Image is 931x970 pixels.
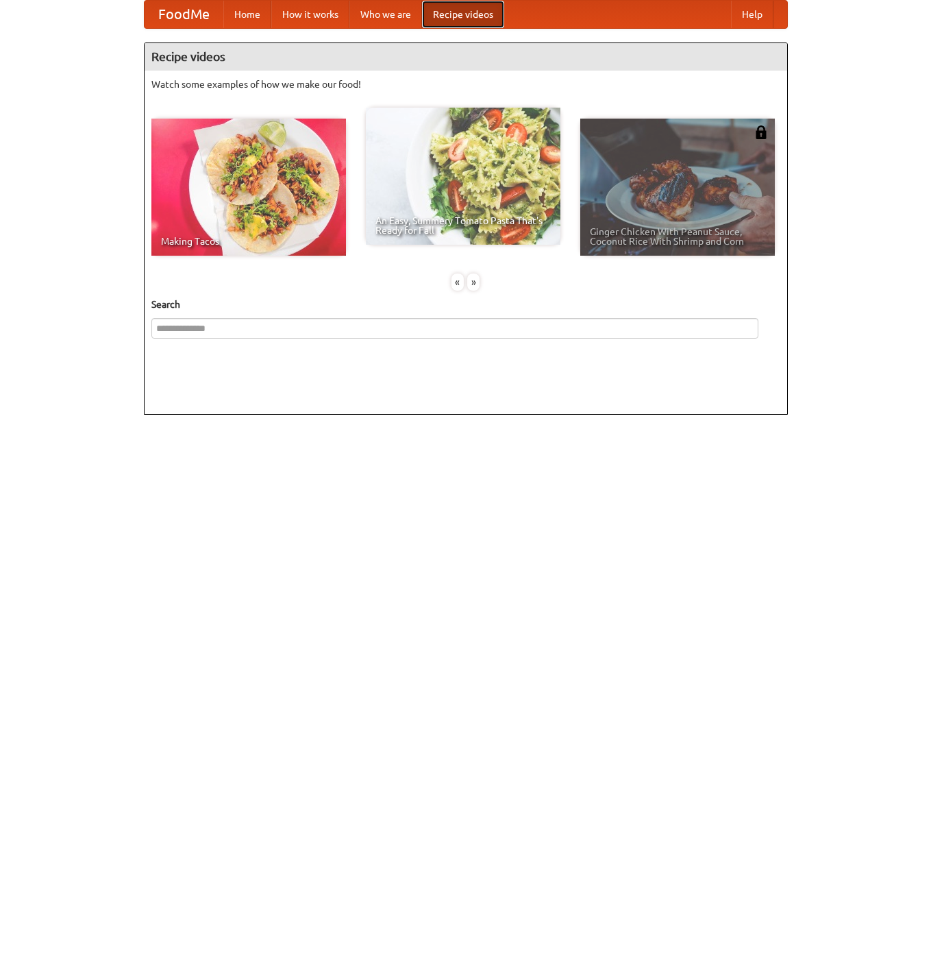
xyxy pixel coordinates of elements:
a: FoodMe [145,1,223,28]
p: Watch some examples of how we make our food! [151,77,780,91]
h4: Recipe videos [145,43,787,71]
a: How it works [271,1,349,28]
span: An Easy, Summery Tomato Pasta That's Ready for Fall [375,216,551,235]
div: « [451,274,464,291]
a: Making Tacos [151,119,346,256]
h5: Search [151,298,780,311]
a: An Easy, Summery Tomato Pasta That's Ready for Fall [366,108,560,245]
a: Recipe videos [422,1,504,28]
a: Help [731,1,773,28]
img: 483408.png [754,125,768,139]
a: Home [223,1,271,28]
a: Who we are [349,1,422,28]
span: Making Tacos [161,237,336,246]
div: » [467,274,480,291]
